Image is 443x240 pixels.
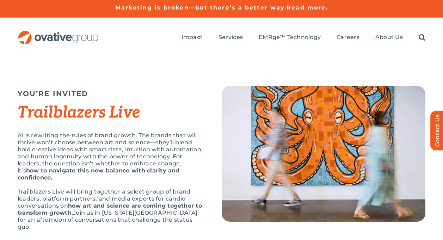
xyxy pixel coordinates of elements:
[18,188,204,230] p: Trailblazers Live will bring together a select group of brand leaders, platform partners, and med...
[375,34,403,41] span: About Us
[115,4,287,11] a: Marketing is broken—but there’s a better way.
[375,34,403,42] a: About Us
[181,34,203,42] a: Impact
[337,34,359,41] span: Careers
[419,34,425,42] a: Search
[219,34,243,41] span: Services
[181,34,203,41] span: Impact
[18,30,99,37] a: OG_Full_horizontal_RGB
[259,34,321,41] span: EMRge™ Technology
[287,4,328,11] a: Read more.
[181,26,425,49] nav: Menu
[18,89,204,98] h5: YOU’RE INVITED
[18,132,204,181] p: AI is rewriting the rules of brand growth. The brands that will thrive won’t choose between art a...
[259,34,321,42] a: EMRge™ Technology
[219,34,243,42] a: Services
[337,34,359,42] a: Careers
[18,202,202,216] strong: how art and science are coming together to transform growth.
[18,103,140,122] em: Trailblazers Live
[18,167,180,181] strong: how to navigate this new balance with clarity and confidence.
[222,86,426,222] img: Top Image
